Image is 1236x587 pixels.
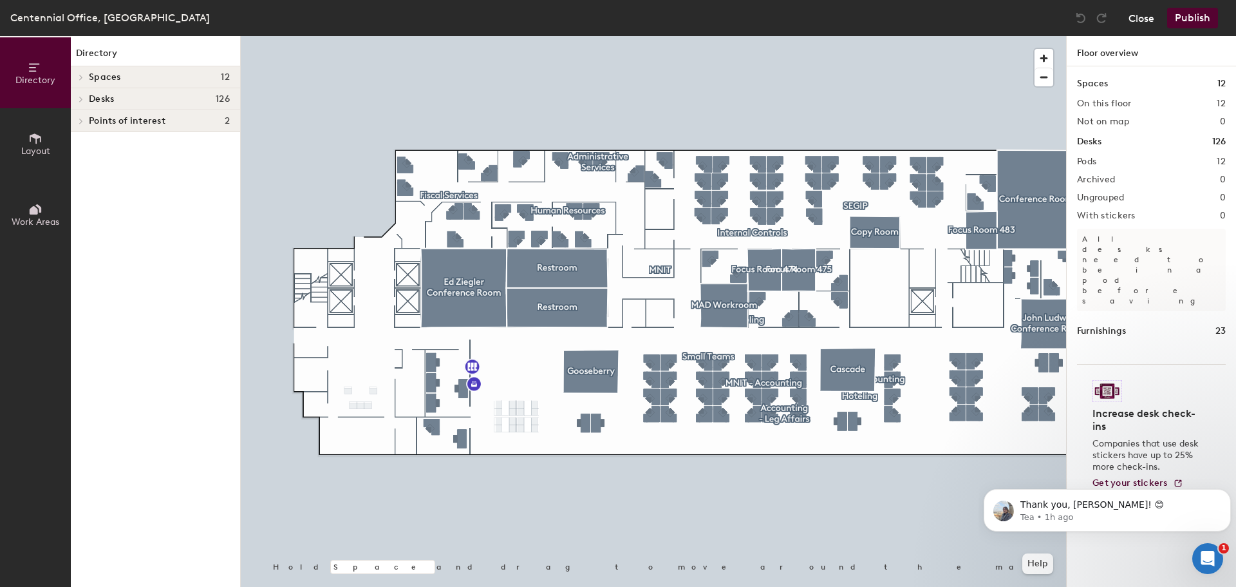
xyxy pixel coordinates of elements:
[1220,117,1226,127] h2: 0
[89,72,121,82] span: Spaces
[1077,77,1108,91] h1: Spaces
[1215,324,1226,338] h1: 23
[1077,193,1125,203] h2: Ungrouped
[1192,543,1223,574] iframe: Intercom live chat
[15,75,55,86] span: Directory
[1077,211,1136,221] h2: With stickers
[1092,407,1203,433] h4: Increase desk check-ins
[12,217,59,227] span: Work Areas
[1092,438,1203,473] p: Companies that use desk stickers have up to 25% more check-ins.
[1077,135,1101,149] h1: Desks
[1077,99,1132,109] h2: On this floor
[1128,8,1154,28] button: Close
[89,116,165,126] span: Points of interest
[21,146,50,157] span: Layout
[1077,157,1096,167] h2: Pods
[1022,553,1053,574] button: Help
[1067,36,1236,66] h1: Floor overview
[1217,77,1226,91] h1: 12
[1217,157,1226,167] h2: 12
[10,10,210,26] div: Centennial Office, [GEOGRAPHIC_DATA]
[1077,324,1126,338] h1: Furnishings
[1077,229,1226,311] p: All desks need to be in a pod before saving
[71,46,240,66] h1: Directory
[1092,380,1122,402] img: Sticker logo
[1077,175,1115,185] h2: Archived
[1095,12,1108,24] img: Redo
[1219,543,1229,553] span: 1
[1217,99,1226,109] h2: 12
[1220,175,1226,185] h2: 0
[89,94,114,104] span: Desks
[1167,8,1218,28] button: Publish
[216,94,230,104] span: 126
[1077,117,1129,127] h2: Not on map
[221,72,230,82] span: 12
[1220,193,1226,203] h2: 0
[979,462,1236,552] iframe: Intercom notifications message
[1220,211,1226,221] h2: 0
[1074,12,1087,24] img: Undo
[1212,135,1226,149] h1: 126
[225,116,230,126] span: 2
